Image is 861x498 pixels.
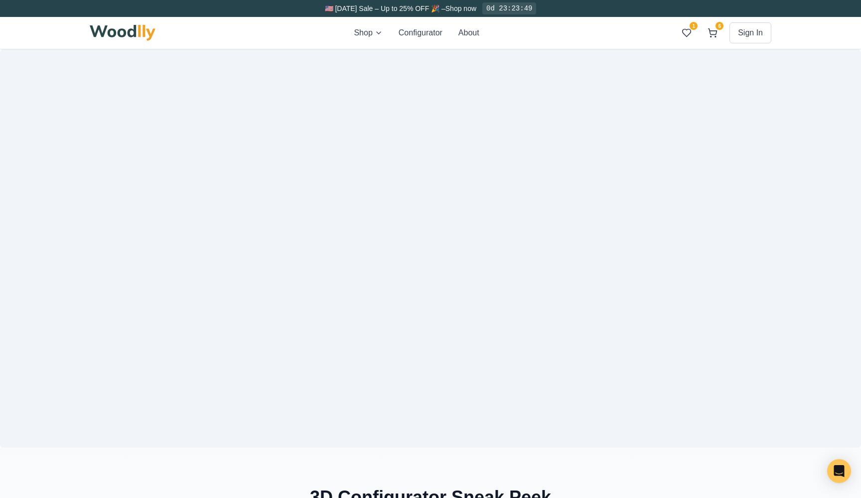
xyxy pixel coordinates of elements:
button: Sign In [729,22,771,43]
button: Shop [354,27,382,39]
div: 0d 23:23:49 [482,2,536,14]
button: 1 [678,24,696,42]
div: Open Intercom Messenger [827,459,851,483]
span: 6 [716,22,723,30]
span: 🇺🇸 [DATE] Sale – Up to 25% OFF 🎉 – [325,4,445,12]
button: Configurator [399,27,442,39]
button: 6 [704,24,721,42]
a: Shop now [445,4,476,12]
button: About [458,27,479,39]
img: Woodlly [90,25,155,41]
span: 1 [690,22,698,30]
